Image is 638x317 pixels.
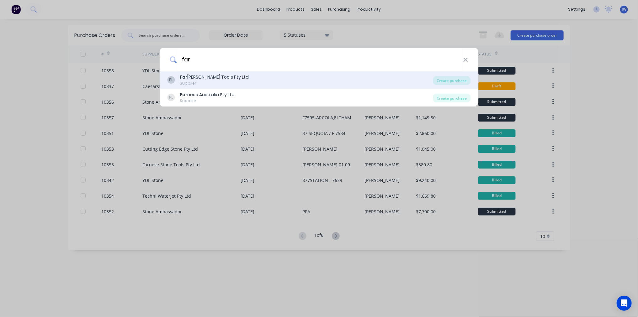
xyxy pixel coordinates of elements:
[180,81,249,86] div: Supplier
[433,94,471,102] div: Create purchase
[177,48,463,71] input: Enter a supplier name to create a new order...
[433,76,471,85] div: Create purchase
[180,91,188,98] b: Far
[167,76,175,84] div: FL
[180,91,235,98] div: nese Australia Pty Ltd
[180,74,188,80] b: Far
[180,98,235,104] div: Supplier
[180,74,249,81] div: [PERSON_NAME] Tools Pty Ltd
[167,94,175,101] div: FL
[617,296,632,311] div: Open Intercom Messenger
